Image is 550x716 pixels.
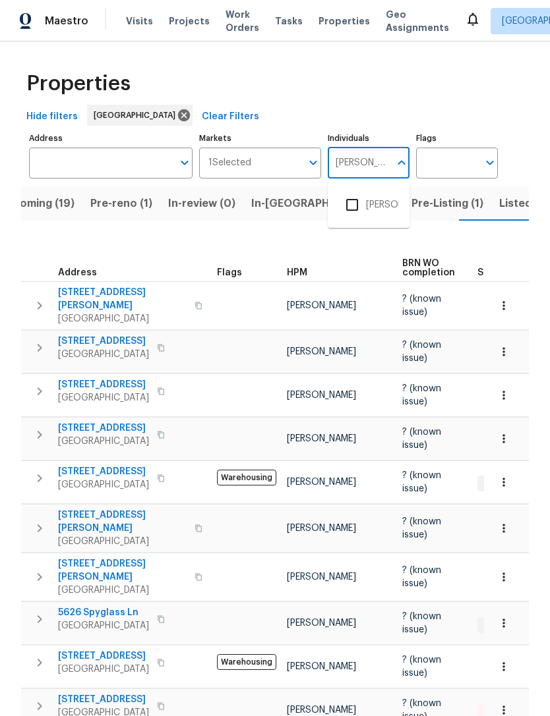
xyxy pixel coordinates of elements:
[58,435,149,448] span: [GEOGRAPHIC_DATA]
[58,663,149,676] span: [GEOGRAPHIC_DATA]
[402,259,455,277] span: BRN WO completion
[287,662,356,671] span: [PERSON_NAME]
[226,8,259,34] span: Work Orders
[402,341,441,363] span: ? (known issue)
[477,268,520,277] span: Summary
[58,378,149,391] span: [STREET_ADDRESS]
[287,268,307,277] span: HPM
[29,134,193,142] label: Address
[90,194,152,213] span: Pre-reno (1)
[402,471,441,493] span: ? (known issue)
[58,422,149,435] span: [STREET_ADDRESS]
[328,148,390,179] input: Search ...
[87,105,193,126] div: [GEOGRAPHIC_DATA]
[197,105,264,129] button: Clear Filters
[58,619,149,632] span: [GEOGRAPHIC_DATA]
[402,612,441,634] span: ? (known issue)
[217,268,242,277] span: Flags
[338,191,399,219] li: [PERSON_NAME]
[26,77,131,90] span: Properties
[199,134,322,142] label: Markets
[58,348,149,361] span: [GEOGRAPHIC_DATA]
[416,134,498,142] label: Flags
[479,619,508,630] span: 1 WIP
[287,391,356,400] span: [PERSON_NAME]
[402,655,441,678] span: ? (known issue)
[58,391,149,404] span: [GEOGRAPHIC_DATA]
[402,427,441,450] span: ? (known issue)
[58,286,187,312] span: [STREET_ADDRESS][PERSON_NAME]
[251,194,396,213] span: In-[GEOGRAPHIC_DATA] (5)
[287,347,356,356] span: [PERSON_NAME]
[287,478,356,487] span: [PERSON_NAME]
[275,16,303,26] span: Tasks
[402,566,441,588] span: ? (known issue)
[287,572,356,582] span: [PERSON_NAME]
[287,301,356,310] span: [PERSON_NAME]
[386,8,449,34] span: Geo Assignments
[287,619,356,628] span: [PERSON_NAME]
[287,524,356,533] span: [PERSON_NAME]
[217,470,276,485] span: Warehousing
[58,606,149,619] span: 5626 Spyglass Ln
[26,109,78,125] span: Hide filters
[402,384,441,406] span: ? (known issue)
[175,153,194,172] button: Open
[402,517,441,539] span: ? (known issue)
[58,509,187,535] span: [STREET_ADDRESS][PERSON_NAME]
[58,465,149,478] span: [STREET_ADDRESS]
[58,335,149,348] span: [STREET_ADDRESS]
[319,14,370,28] span: Properties
[479,478,508,489] span: 1 WIP
[94,109,181,122] span: [GEOGRAPHIC_DATA]
[58,478,149,491] span: [GEOGRAPHIC_DATA]
[58,693,149,706] span: [STREET_ADDRESS]
[402,294,441,317] span: ? (known issue)
[58,535,187,548] span: [GEOGRAPHIC_DATA]
[392,153,411,172] button: Close
[328,134,410,142] label: Individuals
[202,109,259,125] span: Clear Filters
[21,105,83,129] button: Hide filters
[58,584,187,597] span: [GEOGRAPHIC_DATA]
[304,153,322,172] button: Open
[481,153,499,172] button: Open
[58,312,187,325] span: [GEOGRAPHIC_DATA]
[169,14,210,28] span: Projects
[45,14,88,28] span: Maestro
[58,268,97,277] span: Address
[58,649,149,663] span: [STREET_ADDRESS]
[217,654,276,670] span: Warehousing
[58,557,187,584] span: [STREET_ADDRESS][PERSON_NAME]
[287,705,356,715] span: [PERSON_NAME]
[168,194,235,213] span: In-review (0)
[412,194,483,213] span: Pre-Listing (1)
[287,434,356,443] span: [PERSON_NAME]
[126,14,153,28] span: Visits
[208,157,251,169] span: 1 Selected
